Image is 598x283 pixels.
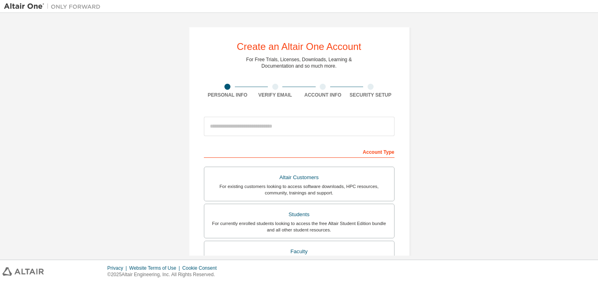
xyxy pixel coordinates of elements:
[209,209,389,220] div: Students
[129,265,182,271] div: Website Terms of Use
[4,2,105,10] img: Altair One
[107,265,129,271] div: Privacy
[209,220,389,233] div: For currently enrolled students looking to access the free Altair Student Edition bundle and all ...
[2,267,44,276] img: altair_logo.svg
[209,183,389,196] div: For existing customers looking to access software downloads, HPC resources, community, trainings ...
[246,56,352,69] div: For Free Trials, Licenses, Downloads, Learning & Documentation and so much more.
[251,92,299,98] div: Verify Email
[107,271,222,278] p: © 2025 Altair Engineering, Inc. All Rights Reserved.
[209,172,389,183] div: Altair Customers
[182,265,221,271] div: Cookie Consent
[299,92,347,98] div: Account Info
[209,246,389,257] div: Faculty
[237,42,362,52] div: Create an Altair One Account
[204,92,252,98] div: Personal Info
[204,145,395,158] div: Account Type
[347,92,395,98] div: Security Setup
